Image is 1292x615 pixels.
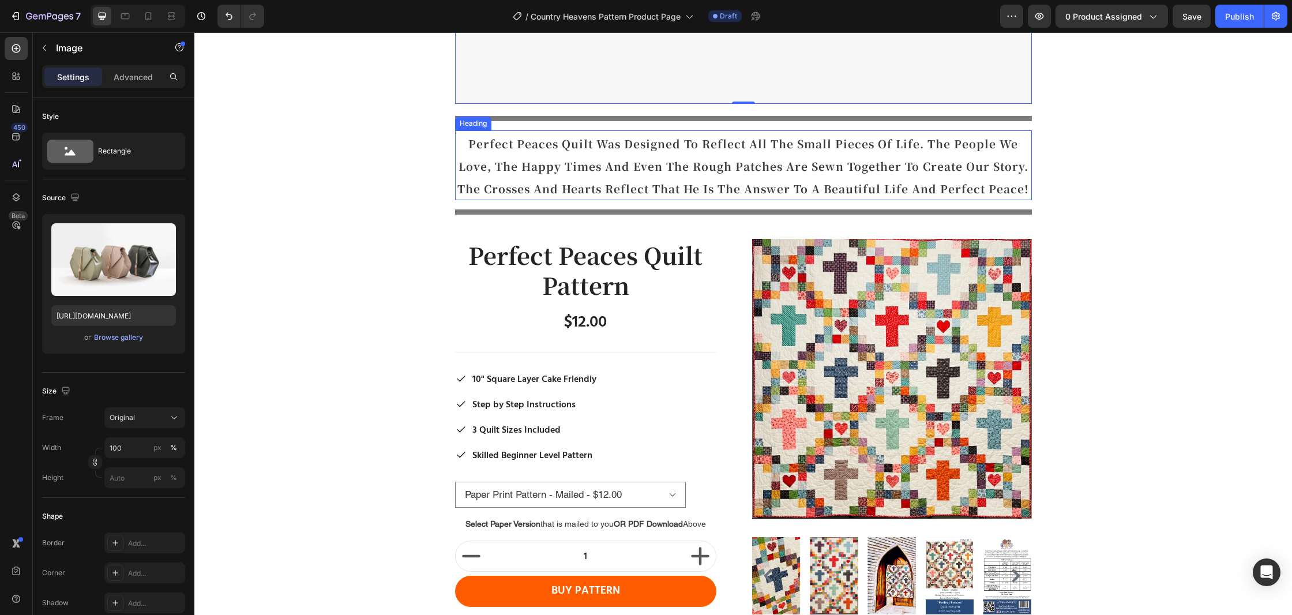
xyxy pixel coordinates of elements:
[42,511,63,522] div: Shape
[262,486,521,498] p: that is mailed to you Above
[278,391,402,404] p: 3 Quilt Sizes Included
[167,441,181,455] button: px
[1065,10,1142,22] span: 0 product assigned
[114,71,153,83] p: Advanced
[42,472,63,483] label: Height
[261,207,522,269] a: Perfect Peaces Quilt Pattern
[263,86,295,96] div: Heading
[42,568,65,578] div: Corner
[57,71,89,83] p: Settings
[56,41,154,55] p: Image
[84,331,91,344] span: or
[170,472,177,483] div: %
[1215,5,1264,28] button: Publish
[1225,10,1254,22] div: Publish
[369,278,414,301] div: $12.00
[720,11,737,21] span: Draft
[217,5,264,28] div: Undo/Redo
[51,223,176,296] img: preview-image
[558,207,837,486] img: Perfect Peaces Quilt Pattern - Easy Piecy Quilts
[151,441,164,455] button: %
[1253,558,1280,586] div: Open Intercom Messenger
[5,5,86,28] button: 7
[42,190,82,206] div: Source
[110,412,135,423] span: Original
[531,10,681,22] span: Country Heavens Pattern Product Page
[42,538,65,548] div: Border
[419,487,489,496] strong: OR PDF Download
[42,111,59,122] div: Style
[278,340,402,354] p: 10" Square Layer Cake Friendly
[525,10,528,22] span: /
[194,32,1292,615] iframe: Design area
[153,472,161,483] div: px
[567,537,581,550] button: Carousel Back Arrow
[170,442,177,453] div: %
[51,305,176,326] input: https://example.com/image.jpg
[9,211,28,220] div: Beta
[42,442,61,453] label: Width
[11,123,28,132] div: 450
[128,538,182,549] div: Add...
[1056,5,1168,28] button: 0 product assigned
[814,537,828,550] button: Carousel Next Arrow
[93,332,144,343] button: Browse gallery
[278,416,402,430] p: Skilled Beginner Level Pattern
[94,332,143,343] div: Browse gallery
[263,103,835,164] strong: perfect peaces quilt was designed to reflect all the small pieces of life. the people we love, th...
[42,412,63,423] label: Frame
[271,487,346,496] strong: Select Paper Version
[261,509,292,539] button: decrement
[128,568,182,579] div: Add...
[1182,12,1201,21] span: Save
[292,509,490,539] input: quantity
[104,407,185,428] button: Original
[128,598,182,609] div: Add...
[42,598,69,608] div: Shadow
[278,365,402,379] p: Step by Step Instructions
[1173,5,1211,28] button: Save
[42,384,73,399] div: Size
[357,552,426,566] div: BUY PATTERN
[76,9,81,23] p: 7
[104,467,185,488] input: px%
[490,509,521,539] button: increment
[151,471,164,485] button: %
[104,437,185,458] input: px%
[98,138,168,164] div: Rectangle
[261,543,522,575] button: BUY PATTERN
[167,471,181,485] button: px
[153,442,161,453] div: px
